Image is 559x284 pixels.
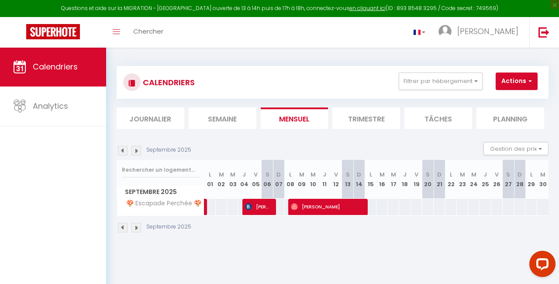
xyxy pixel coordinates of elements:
[284,160,296,199] th: 08
[230,170,235,179] abbr: M
[117,107,184,129] li: Journalier
[353,160,365,199] th: 14
[219,170,224,179] abbr: M
[117,186,204,198] span: Septembre 2025
[496,73,538,90] button: Actions
[538,27,549,38] img: logout
[357,170,361,179] abbr: D
[457,160,468,199] th: 23
[334,170,338,179] abbr: V
[468,160,480,199] th: 24
[331,160,342,199] th: 12
[349,4,386,12] a: en cliquant ici
[426,170,430,179] abbr: S
[540,170,545,179] abbr: M
[273,160,284,199] th: 07
[399,160,411,199] th: 18
[432,17,529,48] a: ... [PERSON_NAME]
[146,223,191,231] p: Septembre 2025
[262,160,273,199] th: 06
[445,160,456,199] th: 22
[422,160,434,199] th: 20
[296,160,307,199] th: 09
[189,107,256,129] li: Semaine
[476,107,544,129] li: Planning
[254,170,258,179] abbr: V
[391,170,396,179] abbr: M
[307,160,319,199] th: 10
[450,170,452,179] abbr: L
[127,17,170,48] a: Chercher
[250,160,262,199] th: 05
[480,160,491,199] th: 25
[414,170,418,179] abbr: V
[518,170,522,179] abbr: D
[491,160,503,199] th: 26
[365,160,376,199] th: 15
[483,170,487,179] abbr: J
[530,170,533,179] abbr: L
[434,160,445,199] th: 21
[342,160,353,199] th: 13
[299,170,304,179] abbr: M
[457,26,518,37] span: [PERSON_NAME]
[471,170,476,179] abbr: M
[146,146,191,154] p: Septembre 2025
[438,25,452,38] img: ...
[289,170,292,179] abbr: L
[227,160,238,199] th: 03
[399,73,483,90] button: Filtrer par hébergement
[291,198,363,215] span: [PERSON_NAME]
[514,160,525,199] th: 28
[238,160,250,199] th: 04
[495,170,499,179] abbr: V
[133,27,163,36] span: Chercher
[209,170,211,179] abbr: L
[122,162,199,178] input: Rechercher un logement...
[204,160,216,199] th: 01
[216,160,227,199] th: 02
[404,107,472,129] li: Tâches
[33,100,68,111] span: Analytics
[380,170,385,179] abbr: M
[346,170,350,179] abbr: S
[261,107,328,129] li: Mensuel
[242,170,246,179] abbr: J
[388,160,399,199] th: 17
[245,198,272,215] span: [PERSON_NAME]
[332,107,400,129] li: Trimestre
[319,160,330,199] th: 11
[276,170,281,179] abbr: D
[537,160,549,199] th: 30
[437,170,442,179] abbr: D
[522,247,559,284] iframe: LiveChat chat widget
[403,170,407,179] abbr: J
[525,160,537,199] th: 29
[506,170,510,179] abbr: S
[323,170,326,179] abbr: J
[411,160,422,199] th: 19
[266,170,269,179] abbr: S
[26,24,80,39] img: Super Booking
[33,61,78,72] span: Calendriers
[376,160,388,199] th: 16
[483,142,549,155] button: Gestion des prix
[460,170,465,179] abbr: M
[311,170,316,179] abbr: M
[503,160,514,199] th: 27
[118,199,204,208] span: 🍄 Escapade Perchée 🍄
[141,73,195,92] h3: CALENDRIERS
[369,170,372,179] abbr: L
